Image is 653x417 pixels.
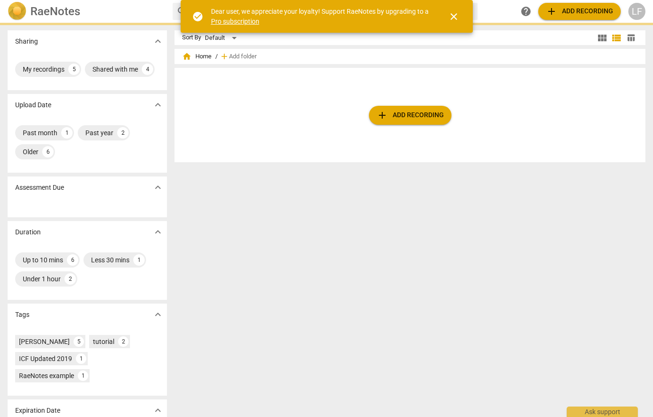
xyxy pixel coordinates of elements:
[19,354,72,363] div: ICF Updated 2019
[220,52,229,61] span: add
[377,110,388,121] span: add
[15,310,29,320] p: Tags
[152,182,164,193] span: expand_more
[23,147,38,157] div: Older
[30,5,80,18] h2: RaeNotes
[8,2,165,21] a: LogoRaeNotes
[597,32,608,44] span: view_module
[142,64,153,75] div: 4
[68,64,80,75] div: 5
[19,337,70,346] div: [PERSON_NAME]
[78,371,88,381] div: 1
[151,180,165,195] button: Show more
[442,5,465,28] button: Close
[92,65,138,74] div: Shared with me
[23,128,57,138] div: Past month
[595,31,609,45] button: Tile view
[133,254,145,266] div: 1
[117,127,129,139] div: 2
[23,274,61,284] div: Under 1 hour
[546,6,613,17] span: Add recording
[369,106,451,125] button: Upload
[19,371,74,380] div: RaeNotes example
[182,34,201,41] div: Sort By
[628,3,645,20] button: LF
[15,37,38,46] p: Sharing
[152,36,164,47] span: expand_more
[8,2,27,21] img: Logo
[151,307,165,322] button: Show more
[229,53,257,60] span: Add folder
[151,98,165,112] button: Show more
[520,6,532,17] span: help
[151,34,165,48] button: Show more
[93,337,114,346] div: tutorial
[211,18,259,25] a: Pro subscription
[23,65,64,74] div: My recordings
[15,406,60,416] p: Expiration Date
[176,6,188,17] span: search
[15,227,41,237] p: Duration
[74,336,84,347] div: 5
[64,273,76,285] div: 2
[152,226,164,238] span: expand_more
[192,11,203,22] span: check_circle
[152,309,164,320] span: expand_more
[42,146,54,158] div: 6
[448,11,460,22] span: close
[546,6,557,17] span: add
[91,255,129,265] div: Less 30 mins
[205,30,240,46] div: Default
[85,128,113,138] div: Past year
[611,32,622,44] span: view_list
[182,52,192,61] span: home
[567,407,638,417] div: Ask support
[182,52,212,61] span: Home
[538,3,621,20] button: Upload
[23,255,63,265] div: Up to 10 mins
[151,225,165,239] button: Show more
[61,127,73,139] div: 1
[624,31,638,45] button: Table view
[211,7,431,26] div: Dear user, we appreciate your loyalty! Support RaeNotes by upgrading to a
[118,336,129,347] div: 2
[15,100,51,110] p: Upload Date
[609,31,624,45] button: List view
[215,53,218,60] span: /
[76,353,86,364] div: 1
[152,99,164,111] span: expand_more
[517,3,534,20] a: Help
[152,405,164,416] span: expand_more
[15,183,64,193] p: Assessment Due
[626,33,635,42] span: table_chart
[377,110,444,121] span: Add recording
[67,254,78,266] div: 6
